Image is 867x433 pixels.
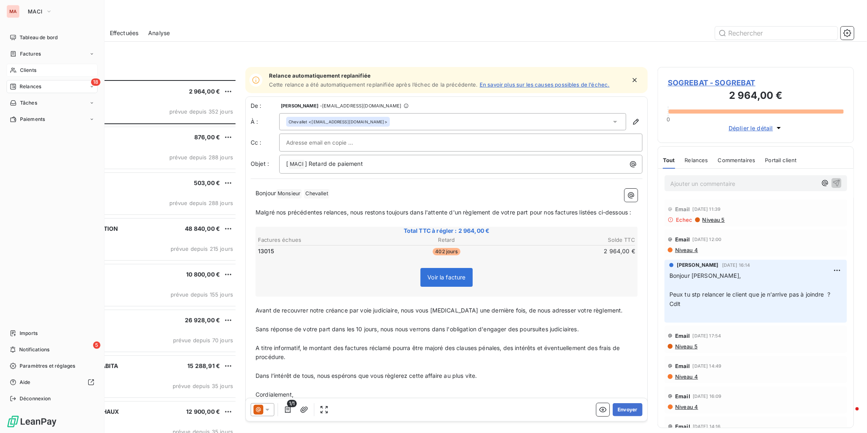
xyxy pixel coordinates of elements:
[251,102,279,110] span: De :
[289,119,307,125] span: Chevallet
[675,333,690,339] span: Email
[669,291,830,298] span: Peux tu stp relancer le client que je n’arrive pas à joindre ?
[675,393,690,400] span: Email
[668,77,844,88] span: SOGREBAT - SOGREBAT
[722,263,750,268] span: [DATE] 16:14
[674,373,698,380] span: Niveau 4
[256,307,623,314] span: Avant de recouvrer notre créance par voie judiciaire, nous vous [MEDICAL_DATA] une dernière fois,...
[257,227,636,235] span: Total TTC à régler : 2 964,00 €
[674,404,698,410] span: Niveau 4
[304,189,329,199] span: Chevallet
[685,157,708,163] span: Relances
[668,88,844,105] h3: 2 964,00 €
[28,8,42,15] span: MACI
[20,395,51,402] span: Déconnexion
[169,200,233,206] span: prévue depuis 288 jours
[675,423,690,430] span: Email
[281,103,318,108] span: [PERSON_NAME]
[289,119,387,125] div: <[EMAIL_ADDRESS][DOMAIN_NAME]>
[185,225,220,232] span: 48 840,00 €
[675,236,690,243] span: Email
[669,300,681,307] span: Cdlt
[20,50,41,58] span: Factures
[171,246,233,252] span: prévue depuis 215 jours
[148,29,170,37] span: Analyse
[186,271,220,278] span: 10 800,00 €
[258,247,274,255] span: 13015
[433,248,460,255] span: 402 jours
[19,346,49,353] span: Notifications
[693,207,721,212] span: [DATE] 11:39
[258,236,383,244] th: Factures échues
[20,362,75,370] span: Paramètres et réglages
[276,189,302,199] span: Monsieur
[251,118,279,126] label: À :
[186,408,220,415] span: 12 900,00 €
[20,99,37,107] span: Tâches
[715,27,838,40] input: Rechercher
[251,138,279,147] label: Cc :
[169,108,233,115] span: prévue depuis 352 jours
[256,344,621,361] span: A titre informatif, le montant des factures réclamé pourra être majoré des clauses pénales, des i...
[675,363,690,369] span: Email
[173,383,233,389] span: prévue depuis 35 jours
[320,103,401,108] span: - [EMAIL_ADDRESS][DOMAIN_NAME]
[7,415,57,428] img: Logo LeanPay
[729,124,773,132] span: Déplier le détail
[7,376,98,389] a: Aide
[510,236,636,244] th: Solde TTC
[676,216,693,223] span: Echec
[256,326,579,333] span: Sans réponse de votre part dans les 10 jours, nous nous verrons dans l'obligation d'engager des p...
[384,236,509,244] th: Retard
[663,157,675,163] span: Tout
[93,341,100,349] span: 5
[674,247,698,253] span: Niveau 4
[702,216,725,223] span: Niveau 5
[169,154,233,161] span: prévue depuis 288 jours
[674,343,698,350] span: Niveau 5
[110,29,139,37] span: Effectuées
[256,190,276,196] span: Bonjour
[187,362,220,369] span: 15 288,91 €
[839,405,859,425] iframe: Intercom live chat
[765,157,797,163] span: Portail client
[20,34,58,41] span: Tableau de bord
[675,206,690,212] span: Email
[726,123,785,133] button: Déplier le détail
[189,88,220,95] span: 2 964,00 €
[20,83,41,90] span: Relances
[185,317,220,324] span: 26 928,00 €
[289,160,305,169] span: MACI
[20,67,36,74] span: Clients
[20,116,45,123] span: Paiements
[693,364,722,368] span: [DATE] 14:49
[613,403,642,416] button: Envoyer
[286,160,288,167] span: [
[20,330,38,337] span: Imports
[677,261,719,269] span: [PERSON_NAME]
[7,5,20,18] div: MA
[305,160,363,167] span: ] Retard de paiement
[510,247,636,256] td: 2 964,00 €
[693,424,721,429] span: [DATE] 14:16
[194,134,220,141] span: 876,00 €
[718,157,756,163] span: Commentaires
[173,337,233,344] span: prévue depuis 70 jours
[286,136,374,149] input: Adresse email en copie ...
[667,116,670,123] span: 0
[256,209,631,216] span: Malgré nos précédentes relances, nous restons toujours dans l'attente d'un règlement de votre par...
[256,391,293,398] span: Cordialement,
[669,272,741,279] span: Bonjour [PERSON_NAME],
[91,78,100,86] span: 18
[287,400,297,407] span: 1/1
[194,179,220,186] span: 503,00 €
[256,372,477,379] span: Dans l’intérêt de tous, nous espérons que vous règlerez cette affaire au plus vite.
[171,291,233,298] span: prévue depuis 155 jours
[480,81,610,88] a: En savoir plus sur les causes possibles de l’échec.
[693,333,721,338] span: [DATE] 17:54
[693,237,722,242] span: [DATE] 12:00
[269,81,478,88] span: Cette relance a été automatiquement replanifiée après l’échec de la précédente.
[251,160,269,167] span: Objet :
[269,72,610,79] span: Relance automatiquement replanifiée
[693,394,722,399] span: [DATE] 16:09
